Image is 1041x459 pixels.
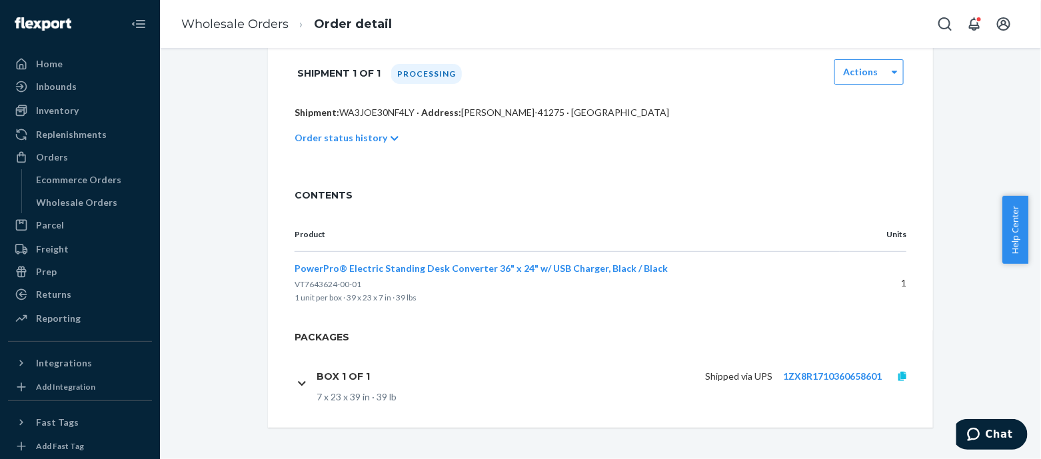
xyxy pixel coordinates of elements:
button: Open Search Box [932,11,958,37]
a: Replenishments [8,124,152,145]
p: 1 [850,276,906,290]
span: VT7643624-00-01 [295,279,361,289]
button: Help Center [1002,196,1028,264]
a: Home [8,53,152,75]
a: Inbounds [8,76,152,97]
a: Prep [8,261,152,282]
button: PowerPro® Electric Standing Desk Converter 36" x 24" w/ USB Charger, Black / Black [295,262,668,275]
div: Integrations [36,356,92,370]
p: Product [295,229,829,240]
button: Close Navigation [125,11,152,37]
div: Orders [36,151,68,164]
span: CONTENTS [295,189,906,202]
button: Fast Tags [8,412,152,433]
span: Address: [421,107,461,118]
div: Processing [391,64,462,84]
p: Units [850,229,906,240]
div: Inventory [36,104,79,117]
div: Replenishments [36,128,107,141]
div: Home [36,57,63,71]
h1: Shipment 1 of 1 [297,59,381,87]
a: Wholesale Orders [30,192,153,213]
p: WA3JOE30NF4LY · [PERSON_NAME]-41275 · [GEOGRAPHIC_DATA] [295,106,906,119]
a: Ecommerce Orders [30,169,153,191]
p: Shipped via UPS [706,370,773,383]
h1: Box 1 of 1 [317,370,370,382]
a: Add Fast Tag [8,438,152,454]
p: Order status history [295,131,387,145]
a: Orders [8,147,152,168]
button: Integrations [8,352,152,374]
div: Fast Tags [36,416,79,429]
a: Returns [8,284,152,305]
img: Flexport logo [15,17,71,31]
div: 7 x 23 x 39 in · 39 lb [317,390,922,404]
h2: Packages [268,330,933,354]
ol: breadcrumbs [171,5,403,44]
a: 1ZX8R1710360658601 [784,370,882,382]
div: Returns [36,288,71,301]
div: Freight [36,242,69,256]
a: Freight [8,238,152,260]
button: Open account menu [990,11,1017,37]
a: Order detail [314,17,392,31]
a: Reporting [8,308,152,329]
a: Wholesale Orders [181,17,289,31]
label: Actions [843,65,878,79]
a: Add Integration [8,379,152,395]
div: Add Integration [36,381,95,392]
a: Parcel [8,215,152,236]
div: Inbounds [36,80,77,93]
div: Wholesale Orders [37,196,118,209]
p: 1 unit per box · 39 x 23 x 7 in · 39 lbs [295,291,829,304]
div: Ecommerce Orders [37,173,122,187]
div: Parcel [36,219,64,232]
button: Open notifications [961,11,988,37]
span: Shipment: [295,107,339,118]
a: Inventory [8,100,152,121]
div: Add Fast Tag [36,440,84,452]
span: PowerPro® Electric Standing Desk Converter 36" x 24" w/ USB Charger, Black / Black [295,262,668,274]
iframe: Opens a widget where you can chat to one of our agents [956,419,1028,452]
div: Reporting [36,312,81,325]
div: Prep [36,265,57,278]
